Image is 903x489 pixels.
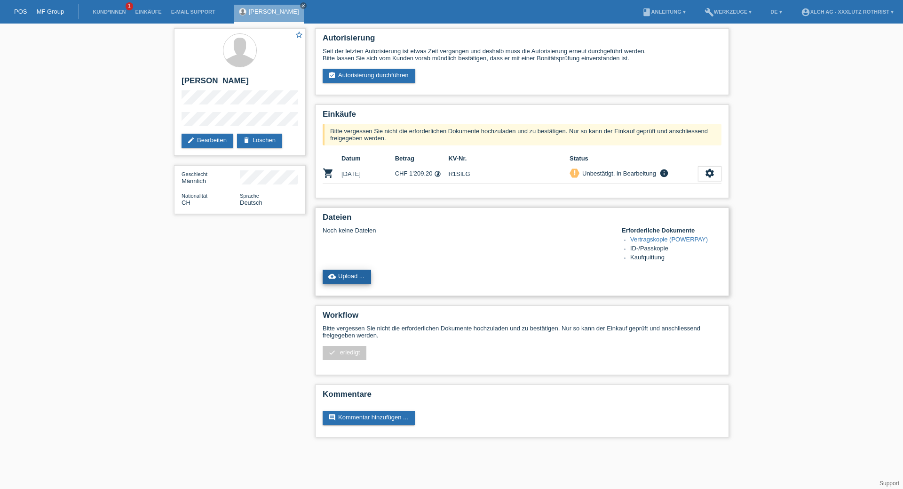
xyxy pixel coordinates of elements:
i: check [328,349,336,356]
a: close [300,2,307,9]
li: Kaufquittung [630,254,721,263]
span: erledigt [340,349,360,356]
h2: Kommentare [323,390,721,404]
i: delete [243,136,250,144]
a: Kund*innen [88,9,130,15]
a: account_circleXLCH AG - XXXLutz Rothrist ▾ [796,9,898,15]
span: Deutsch [240,199,262,206]
a: star_border [295,31,303,40]
i: 12 Raten [434,170,441,177]
th: Datum [341,153,395,164]
span: Nationalität [182,193,207,199]
a: Einkäufe [130,9,166,15]
h2: [PERSON_NAME] [182,76,298,90]
a: editBearbeiten [182,134,233,148]
a: POS — MF Group [14,8,64,15]
i: cloud_upload [328,273,336,280]
i: build [705,8,714,17]
span: 1 [126,2,133,10]
td: [DATE] [341,164,395,184]
div: Bitte vergessen Sie nicht die erforderlichen Dokumente hochzuladen und zu bestätigen. Nur so kann... [323,124,721,145]
i: close [301,3,306,8]
i: info [658,168,670,178]
td: CHF 1'209.20 [395,164,449,184]
a: cloud_uploadUpload ... [323,270,371,284]
td: R1SILG [448,164,570,184]
a: deleteLöschen [237,134,282,148]
a: Vertragskopie (POWERPAY) [630,236,708,243]
a: DE ▾ [766,9,786,15]
i: star_border [295,31,303,39]
i: assignment_turned_in [328,72,336,79]
li: ID-/Passkopie [630,245,721,254]
th: Status [570,153,698,164]
i: comment [328,414,336,421]
span: Geschlecht [182,171,207,177]
a: buildWerkzeuge ▾ [700,9,757,15]
a: check erledigt [323,346,366,360]
i: priority_high [571,169,578,176]
a: commentKommentar hinzufügen ... [323,411,415,425]
div: Unbestätigt, in Bearbeitung [579,168,656,178]
i: POSP00026051 [323,168,334,179]
h2: Dateien [323,213,721,227]
div: Noch keine Dateien [323,227,610,234]
a: bookAnleitung ▾ [637,9,690,15]
a: Support [879,480,899,487]
h2: Einkäufe [323,110,721,124]
h2: Autorisierung [323,33,721,48]
a: [PERSON_NAME] [249,8,299,15]
div: Seit der letzten Autorisierung ist etwas Zeit vergangen und deshalb muss die Autorisierung erneut... [323,48,721,62]
a: E-Mail Support [166,9,220,15]
i: settings [705,168,715,178]
th: Betrag [395,153,449,164]
span: Sprache [240,193,259,199]
span: Schweiz [182,199,190,206]
i: book [642,8,651,17]
div: Männlich [182,170,240,184]
i: edit [187,136,195,144]
th: KV-Nr. [448,153,570,164]
h4: Erforderliche Dokumente [622,227,721,234]
i: account_circle [801,8,810,17]
h2: Workflow [323,311,721,325]
a: assignment_turned_inAutorisierung durchführen [323,69,415,83]
p: Bitte vergessen Sie nicht die erforderlichen Dokumente hochzuladen und zu bestätigen. Nur so kann... [323,325,721,339]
